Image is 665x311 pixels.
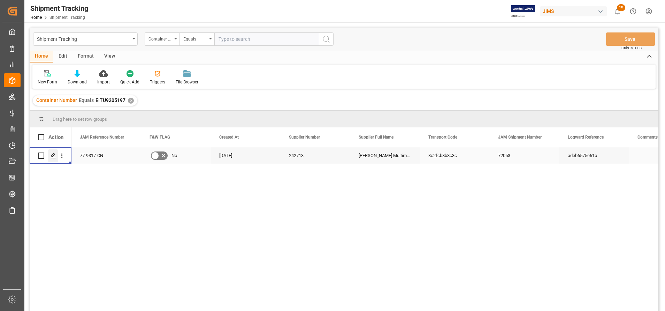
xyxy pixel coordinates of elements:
[30,147,71,164] div: Press SPACE to select this row.
[621,45,642,51] span: Ctrl/CMD + S
[79,97,94,103] span: Equals
[99,51,120,62] div: View
[30,51,53,62] div: Home
[289,135,320,140] span: Supplier Number
[30,15,42,20] a: Home
[617,4,625,11] span: 10
[176,79,198,85] div: File Browser
[214,32,319,46] input: Type to search
[150,79,165,85] div: Triggers
[37,34,130,43] div: Shipment Tracking
[568,135,604,140] span: Logward Reference
[53,51,72,62] div: Edit
[281,147,350,164] div: 242713
[211,147,281,164] div: [DATE]
[128,98,134,104] div: ✕
[80,135,124,140] span: JAM Reference Number
[420,147,490,164] div: 3c2fcb8b8c3c
[428,135,457,140] span: Transport Code
[540,5,610,18] button: JIMS
[511,5,535,17] img: Exertis%20JAM%20-%20Email%20Logo.jpg_1722504956.jpg
[148,34,172,42] div: Container Number
[359,135,393,140] span: Supplier Full Name
[95,97,125,103] span: EITU9205197
[48,134,63,140] div: Action
[120,79,139,85] div: Quick Add
[68,79,87,85] div: Download
[179,32,214,46] button: open menu
[97,79,110,85] div: Import
[183,34,207,42] div: Equals
[171,148,177,164] span: No
[540,6,607,16] div: JIMS
[145,32,179,46] button: open menu
[490,147,559,164] div: 72053
[33,32,138,46] button: open menu
[498,135,542,140] span: JAM Shipment Number
[350,147,420,164] div: [PERSON_NAME] Multimedia [GEOGRAPHIC_DATA]
[30,3,88,14] div: Shipment Tracking
[610,3,625,19] button: show 10 new notifications
[319,32,334,46] button: search button
[625,3,641,19] button: Help Center
[72,51,99,62] div: Format
[559,147,629,164] div: adeb6575e61b
[53,117,107,122] span: Drag here to set row groups
[36,97,77,103] span: Container Number
[71,147,141,164] div: 77-9317-CN
[219,135,239,140] span: Created At
[38,79,57,85] div: New Form
[150,135,170,140] span: F&W FLAG
[606,32,655,46] button: Save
